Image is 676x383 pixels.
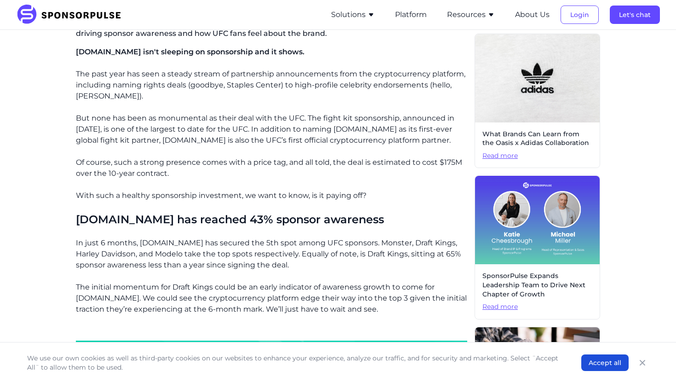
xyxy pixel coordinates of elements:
span: What Brands Can Learn from the Oasis x Adidas Collaboration [482,130,592,148]
span: Read more [482,302,592,312]
button: Accept all [581,354,629,371]
p: We use our own cookies as well as third-party cookies on our websites to enhance your experience,... [27,354,563,372]
p: But none has been as monumental as their deal with the UFC. The fight kit sponsorship, announced ... [76,113,467,146]
p: Of course, such a strong presence comes with a price tag, and all told, the deal is estimated to ... [76,157,467,179]
img: SponsorPulse [16,5,128,25]
p: The past year has seen a steady stream of partnership announcements from the cryptocurrency platf... [76,69,467,102]
a: About Us [515,11,550,19]
iframe: Chat Widget [630,339,676,383]
button: Resources [447,9,495,20]
p: In just 6 months, [DOMAIN_NAME] has secured the 5th spot among UFC sponsors. Monster, Draft Kings... [76,238,467,271]
a: What Brands Can Learn from the Oasis x Adidas CollaborationRead more [475,34,600,168]
a: Platform [395,11,427,19]
span: SponsorPulse Expands Leadership Team to Drive Next Chapter of Growth [482,272,592,299]
img: Christian Wiediger, courtesy of Unsplash [475,34,600,122]
h3: [DOMAIN_NAME] has reached 43% sponsor awareness [76,212,467,226]
button: About Us [515,9,550,20]
button: Solutions [331,9,375,20]
span: Read more [482,151,592,161]
p: With such a healthy sponsorship investment, we want to know, is it paying off? [76,190,467,201]
p: The initial momentum for Draft Kings could be an early indicator of awareness growth to come for ... [76,282,467,315]
a: Let's chat [610,11,660,19]
a: Login [561,11,599,19]
button: Let's chat [610,6,660,24]
a: SponsorPulse Expands Leadership Team to Drive Next Chapter of GrowthRead more [475,175,600,319]
img: Katie Cheesbrough and Michael Miller Join SponsorPulse to Accelerate Strategic Services [475,176,600,264]
span: [DOMAIN_NAME] isn't sleeping on sponsorship and it shows. [76,47,304,56]
button: Platform [395,9,427,20]
button: Login [561,6,599,24]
